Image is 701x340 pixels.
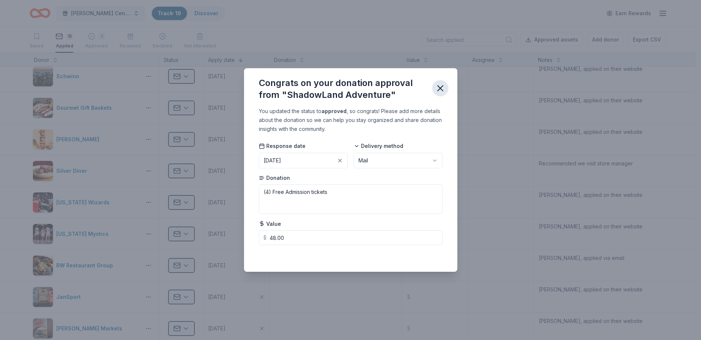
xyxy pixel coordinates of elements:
textarea: (4) Free Admission tickets [259,184,443,214]
span: Value [259,220,281,228]
div: Congrats on your donation approval from "ShadowLand Adventure" [259,77,426,101]
b: approved [321,108,347,114]
span: Delivery method [354,142,403,150]
button: [DATE] [259,153,348,168]
span: Donation [259,174,290,182]
div: You updated the status to , so congrats! Please add more details about the donation so we can hel... [259,107,443,133]
span: Response date [259,142,306,150]
div: [DATE] [264,156,281,165]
